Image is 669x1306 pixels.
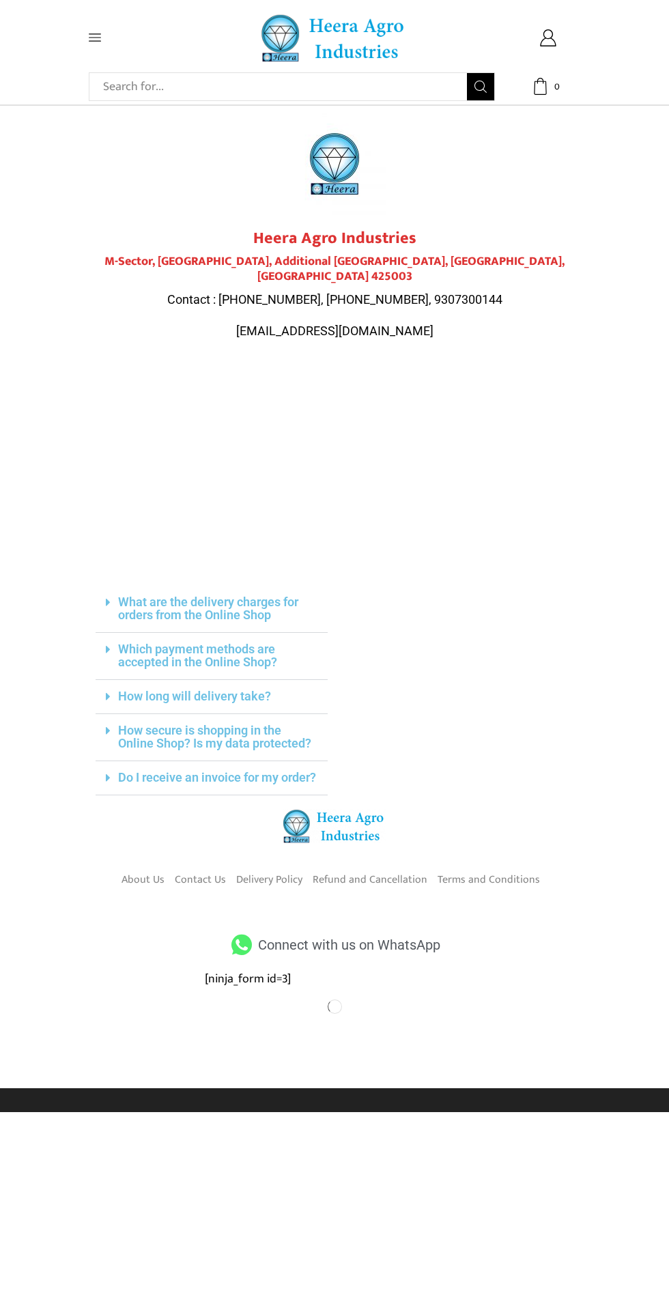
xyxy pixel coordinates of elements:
div: Do I receive an invoice for my order? [96,761,328,795]
a: Contact Us [175,868,226,892]
img: heera-logo-1000 [283,113,386,215]
div: Which payment methods are accepted in the Online Shop? [96,633,328,680]
div: How secure is shopping in the Online Shop? Is my data protected? [96,714,328,761]
a: What are the delivery charges for orders from the Online Shop [118,595,298,622]
a: Delivery Policy [236,868,302,892]
a: About Us [122,868,165,892]
a: Do I receive an invoice for my order? [118,770,316,784]
a: Which payment methods are accepted in the Online Shop? [118,642,277,669]
span: Connect with us on WhatsApp [255,933,440,957]
button: Search button [467,73,494,100]
a: Terms and Conditions [438,868,540,892]
div: [ninja_form id=3] [205,971,464,989]
span: [EMAIL_ADDRESS][DOMAIN_NAME] [236,324,433,338]
h4: M-Sector, [GEOGRAPHIC_DATA], Additional [GEOGRAPHIC_DATA], [GEOGRAPHIC_DATA], [GEOGRAPHIC_DATA] 4... [96,255,573,284]
img: heera-logo-84.png [283,809,386,843]
a: How secure is shopping in the Online Shop? Is my data protected? [118,723,311,750]
iframe: Plot No.119, M-Sector, Patil Nagar, MIDC, Jalgaon, Maharashtra 425003 [96,367,573,572]
a: Refund and Cancellation [313,868,427,892]
div: How long will delivery take? [96,680,328,714]
strong: Heera Agro Industries [253,225,416,252]
span: Contact : [PHONE_NUMBER], [PHONE_NUMBER], 9307300144 [167,292,502,307]
a: How long will delivery take? [118,689,271,703]
span: 0 [550,80,563,94]
div: What are the delivery charges for orders from the Online Shop [96,586,328,633]
input: Search for... [96,73,467,100]
a: 0 [515,78,580,95]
